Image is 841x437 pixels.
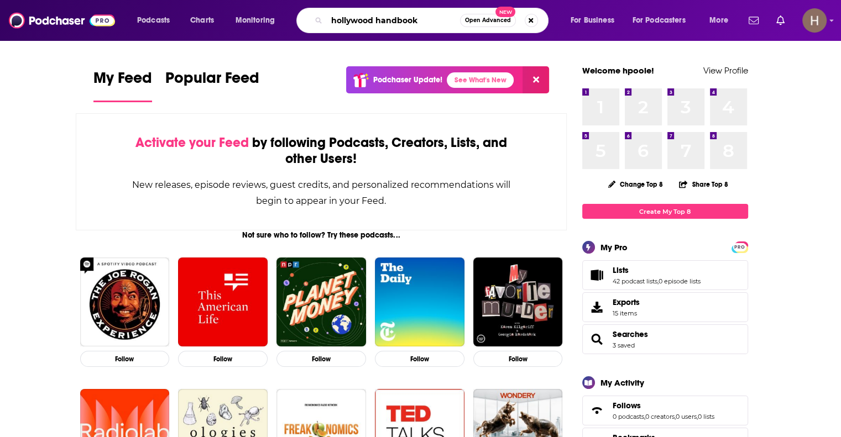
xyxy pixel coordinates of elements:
a: Show notifications dropdown [744,11,763,30]
span: Monitoring [236,13,275,28]
span: Open Advanced [465,18,511,23]
button: open menu [702,12,742,29]
span: Follows [613,401,641,410]
span: For Podcasters [633,13,686,28]
span: , [644,413,645,420]
span: Exports [613,297,640,307]
a: Searches [613,329,648,339]
button: Share Top 8 [678,173,728,195]
img: Podchaser - Follow, Share and Rate Podcasts [9,10,115,31]
a: 0 users [676,413,697,420]
span: Popular Feed [165,69,259,94]
button: open menu [228,12,289,29]
a: View Profile [703,65,748,76]
span: Logged in as hpoole [802,8,827,33]
span: Lists [582,260,748,290]
a: 42 podcast lists [613,277,657,285]
input: Search podcasts, credits, & more... [327,12,460,29]
span: Activate your Feed [135,134,249,151]
span: Charts [190,13,214,28]
img: Planet Money [276,257,366,347]
span: Podcasts [137,13,170,28]
a: See What's New [447,72,514,88]
a: PRO [733,243,746,251]
div: Not sure who to follow? Try these podcasts... [76,230,567,240]
button: Follow [80,351,170,367]
span: , [675,413,676,420]
img: The Joe Rogan Experience [80,257,170,347]
span: , [697,413,698,420]
button: Follow [375,351,464,367]
a: Lists [586,267,608,283]
button: Open AdvancedNew [460,14,516,27]
span: Exports [586,299,608,315]
span: My Feed [93,69,152,94]
a: Create My Top 8 [582,204,748,219]
a: 3 saved [613,341,635,349]
img: User Profile [802,8,827,33]
button: Follow [473,351,563,367]
span: Lists [613,265,629,275]
a: Show notifications dropdown [772,11,789,30]
a: Searches [586,331,608,347]
a: 0 lists [698,413,714,420]
a: Lists [613,265,701,275]
span: For Business [571,13,614,28]
button: Follow [178,351,268,367]
span: More [709,13,728,28]
a: Follows [586,403,608,418]
div: My Pro [600,242,628,252]
a: 0 episode lists [659,277,701,285]
div: Search podcasts, credits, & more... [307,8,559,33]
button: open menu [129,12,184,29]
span: PRO [733,243,746,251]
span: 15 items [613,309,640,317]
a: Exports [582,292,748,322]
p: Podchaser Update! [373,75,442,85]
a: Follows [613,401,714,410]
button: Change Top 8 [602,177,670,191]
img: This American Life [178,257,268,347]
img: My Favorite Murder with Karen Kilgariff and Georgia Hardstark [473,257,563,347]
button: open menu [563,12,628,29]
img: The Daily [375,257,464,347]
span: New [495,7,515,17]
a: Popular Feed [165,69,259,102]
button: open menu [625,12,702,29]
a: My Feed [93,69,152,102]
a: Welcome hpoole! [582,65,654,76]
a: 0 podcasts [613,413,644,420]
button: Show profile menu [802,8,827,33]
span: Searches [582,324,748,354]
a: 0 creators [645,413,675,420]
div: My Activity [600,377,644,388]
span: , [657,277,659,285]
div: by following Podcasts, Creators, Lists, and other Users! [132,135,511,167]
span: Follows [582,396,748,425]
div: New releases, episode reviews, guest credits, and personalized recommendations will begin to appe... [132,177,511,209]
button: Follow [276,351,366,367]
a: Charts [183,12,221,29]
